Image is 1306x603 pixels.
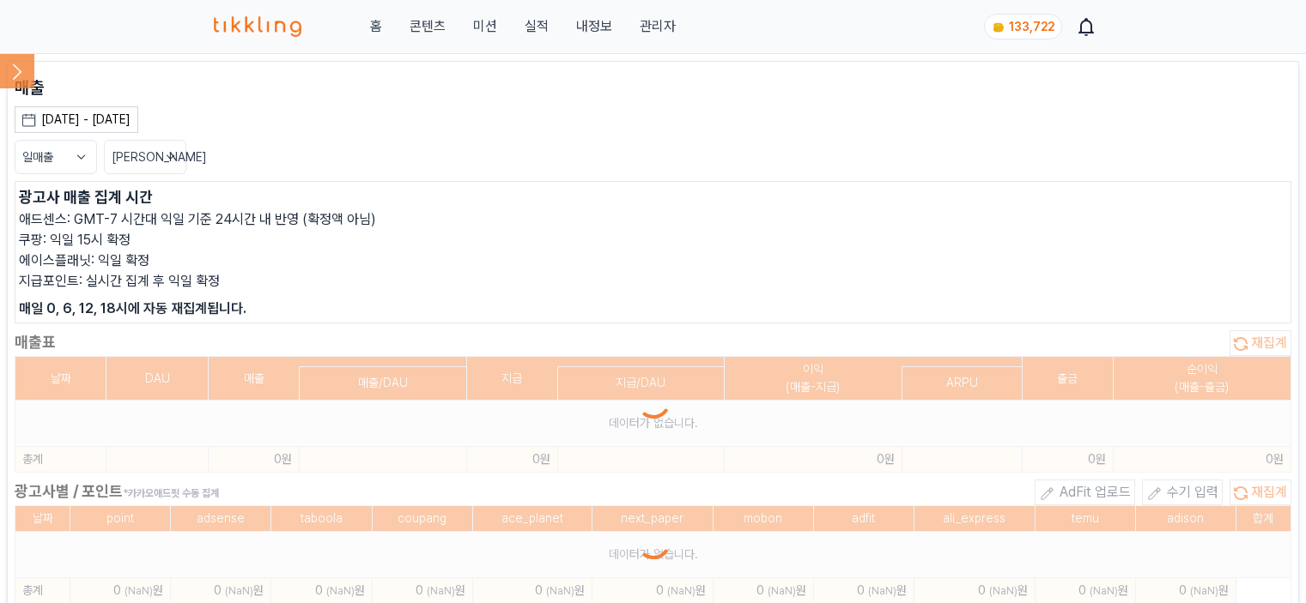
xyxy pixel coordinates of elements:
p: 지급포인트: 실시간 집계 후 익일 확정 [19,271,1287,292]
span: 133,722 [1009,20,1054,33]
button: 미션 [473,16,497,37]
button: [PERSON_NAME] [104,140,186,174]
a: 콘텐츠 [410,16,446,37]
a: 관리자 [640,16,676,37]
p: 애드센스: GMT-7 시간대 익일 기준 24시간 내 반영 (확정액 아님) [19,209,1287,230]
a: coin 133,722 [984,14,1059,39]
button: [DATE] - [DATE] [15,106,138,133]
a: 홈 [370,16,382,37]
p: 광고사 매출 집계 시간 [19,185,1287,209]
p: 매일 0, 6, 12, 18시에 자동 재집계됩니다. [19,298,1287,319]
img: 티끌링 [214,16,302,37]
p: 매출 [15,75,1291,99]
p: 쿠팡: 익일 15시 확정 [19,230,1287,250]
img: coin [992,21,1005,34]
a: 내정보 [576,16,612,37]
p: 에이스플래닛: 익일 확정 [19,250,1287,271]
a: 실적 [525,16,549,37]
div: [DATE] - [DATE] [41,111,131,129]
button: 일매출 [15,140,97,174]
